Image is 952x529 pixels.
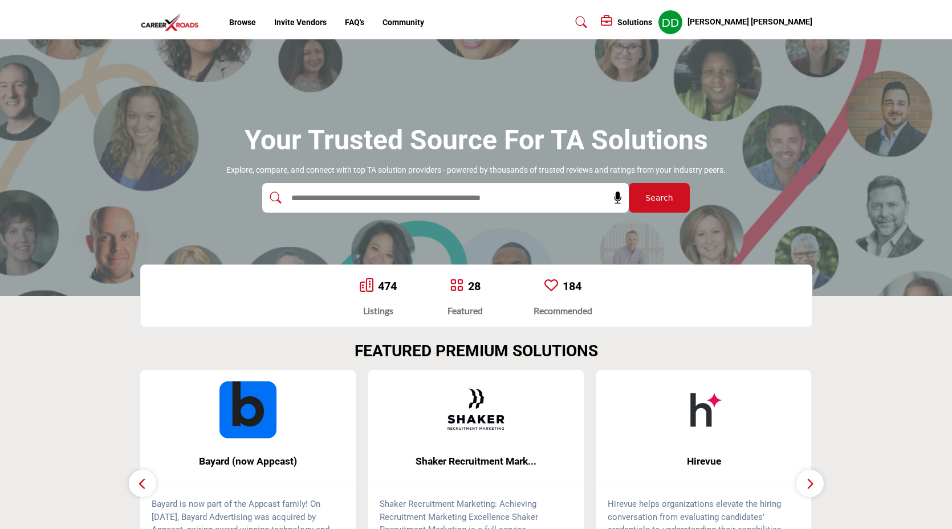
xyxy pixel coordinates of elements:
a: 474 [378,279,397,293]
b: Bayard (now Appcast) [157,446,339,477]
a: 28 [468,279,481,293]
a: Community [383,18,424,27]
button: Search [629,183,690,213]
img: Bayard (now Appcast) [219,381,276,438]
img: Site Logo [140,13,205,32]
a: Search [564,13,595,31]
h1: Your Trusted Source for TA Solutions [245,123,708,158]
div: Featured [447,304,483,318]
h2: FEATURED PREMIUM SOLUTIONS [355,341,598,361]
h5: [PERSON_NAME] [PERSON_NAME] [687,17,812,28]
a: Invite Vendors [274,18,327,27]
a: Browse [229,18,256,27]
span: Shaker Recruitment Mark... [385,454,567,469]
div: Listings [360,304,397,318]
span: Hirevue [613,454,795,469]
a: FAQ's [345,18,364,27]
div: Recommended [534,304,592,318]
img: Hirevue [676,381,733,438]
a: Hirevue [596,446,812,477]
div: Solutions [601,15,652,29]
h5: Solutions [617,17,652,27]
span: Bayard (now Appcast) [157,454,339,469]
a: Go to Recommended [544,278,558,294]
a: Shaker Recruitment Mark... [368,446,584,477]
img: Shaker Recruitment Marketing [447,381,505,438]
a: Bayard (now Appcast) [140,446,356,477]
b: Shaker Recruitment Marketing [385,446,567,477]
button: Show hide supplier dropdown [658,10,683,35]
a: 184 [563,279,581,293]
a: Go to Featured [450,278,463,294]
p: Explore, compare, and connect with top TA solution providers - powered by thousands of trusted re... [226,165,726,176]
b: Hirevue [613,446,795,477]
span: Search [645,192,673,204]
